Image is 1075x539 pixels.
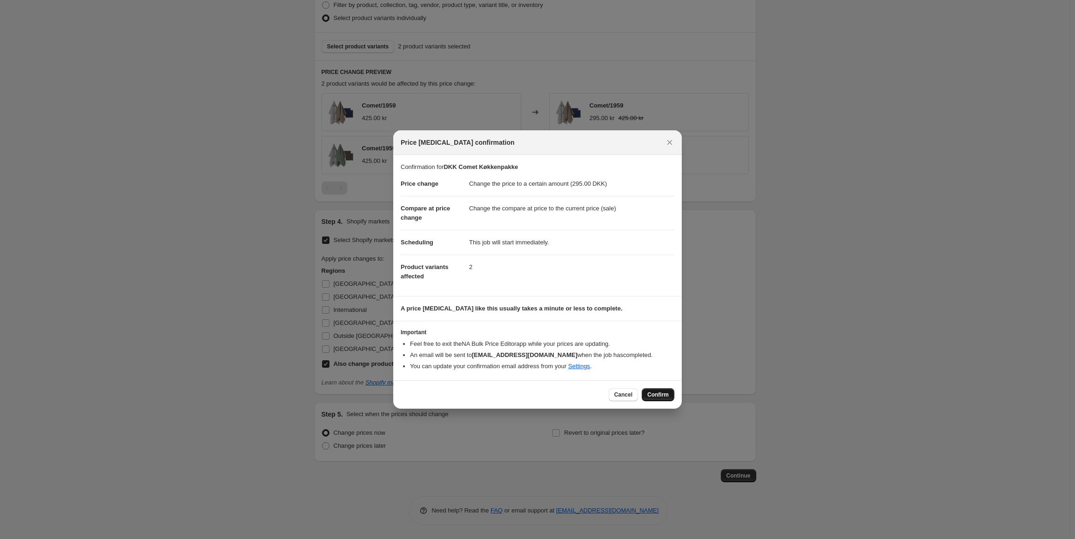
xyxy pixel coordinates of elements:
[401,329,674,336] h3: Important
[410,350,674,360] li: An email will be sent to when the job has completed .
[469,255,674,279] dd: 2
[401,205,450,221] span: Compare at price change
[663,136,676,149] button: Close
[401,239,433,246] span: Scheduling
[647,391,669,398] span: Confirm
[401,138,515,147] span: Price [MEDICAL_DATA] confirmation
[410,362,674,371] li: You can update your confirmation email address from your .
[609,388,638,401] button: Cancel
[614,391,632,398] span: Cancel
[469,230,674,255] dd: This job will start immediately.
[401,305,623,312] b: A price [MEDICAL_DATA] like this usually takes a minute or less to complete.
[410,339,674,349] li: Feel free to exit the NA Bulk Price Editor app while your prices are updating.
[568,363,590,370] a: Settings
[443,163,518,170] b: DKK Comet Køkkenpakke
[642,388,674,401] button: Confirm
[401,263,449,280] span: Product variants affected
[401,180,438,187] span: Price change
[469,172,674,196] dd: Change the price to a certain amount (295.00 DKK)
[401,162,674,172] p: Confirmation for
[469,196,674,221] dd: Change the compare at price to the current price (sale)
[472,351,578,358] b: [EMAIL_ADDRESS][DOMAIN_NAME]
